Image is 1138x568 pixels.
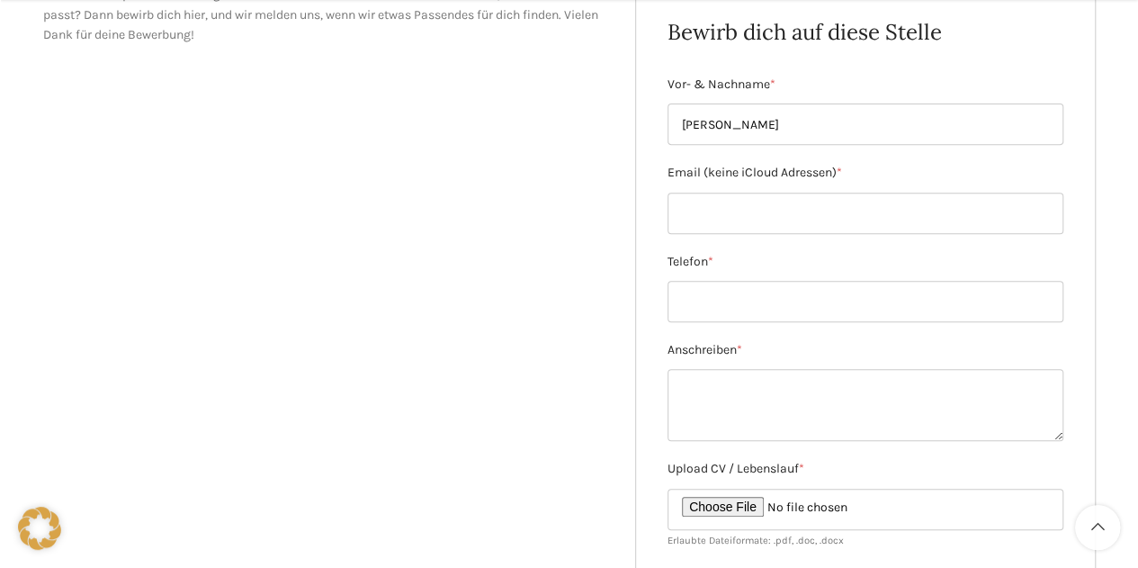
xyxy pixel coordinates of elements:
[668,75,1063,95] label: Vor- & Nachname
[668,535,844,546] small: Erlaubte Dateiformate: .pdf, .doc, .docx
[1075,505,1120,550] a: Scroll to top button
[668,340,1063,360] label: Anschreiben
[668,459,1063,479] label: Upload CV / Lebenslauf
[668,163,1063,183] label: Email (keine iCloud Adressen)
[668,17,1063,48] h2: Bewirb dich auf diese Stelle
[668,252,1063,272] label: Telefon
